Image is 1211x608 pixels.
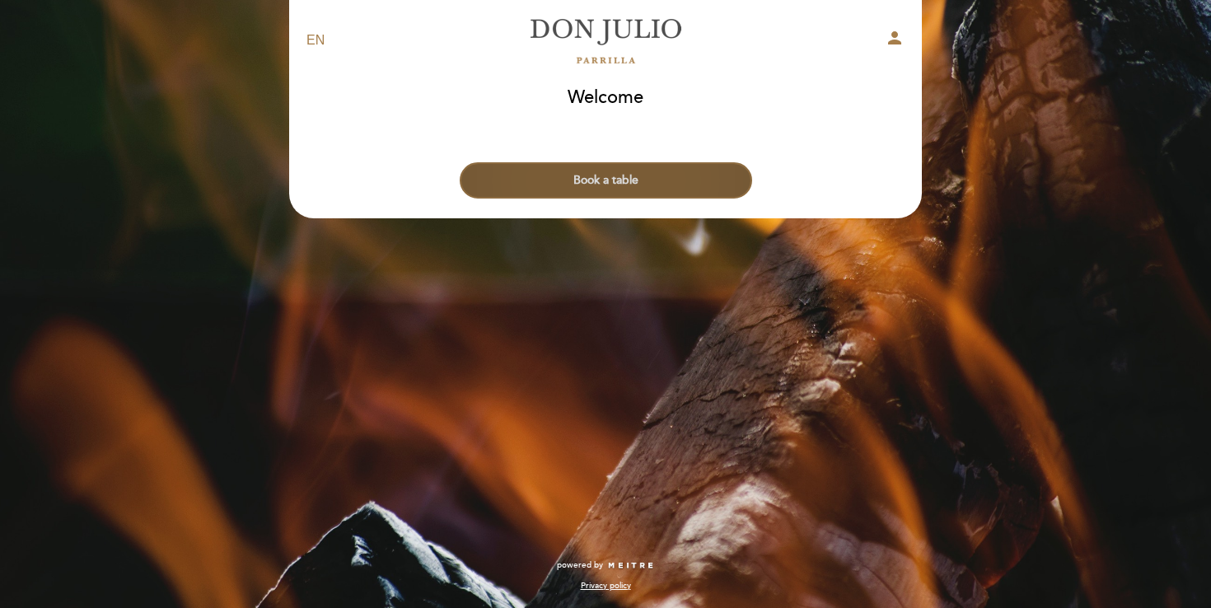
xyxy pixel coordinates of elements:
[460,162,752,199] button: Book a table
[557,559,654,571] a: powered by
[503,18,708,63] a: [PERSON_NAME]
[607,562,654,570] img: MEITRE
[885,28,905,54] button: person
[581,580,631,592] a: Privacy policy
[557,559,603,571] span: powered by
[568,88,643,108] h1: Welcome
[885,28,905,48] i: person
